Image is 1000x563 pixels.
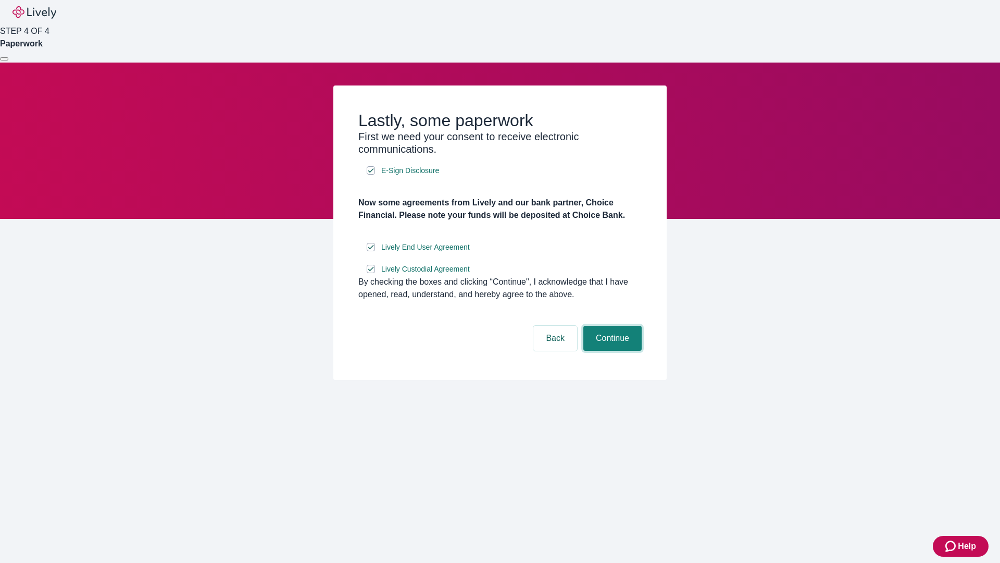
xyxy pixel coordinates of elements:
button: Continue [583,326,642,351]
svg: Zendesk support icon [945,540,958,553]
button: Zendesk support iconHelp [933,536,989,557]
span: E-Sign Disclosure [381,165,439,176]
img: Lively [12,6,56,19]
span: Lively End User Agreement [381,242,470,253]
a: e-sign disclosure document [379,164,441,177]
a: e-sign disclosure document [379,263,472,276]
h2: Lastly, some paperwork [358,111,642,130]
h4: Now some agreements from Lively and our bank partner, Choice Financial. Please note your funds wi... [358,197,642,222]
span: Lively Custodial Agreement [381,264,470,275]
span: Help [958,540,976,553]
button: Back [533,326,577,351]
a: e-sign disclosure document [379,241,472,254]
div: By checking the boxes and clicking “Continue", I acknowledge that I have opened, read, understand... [358,276,642,301]
h3: First we need your consent to receive electronic communications. [358,130,642,155]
